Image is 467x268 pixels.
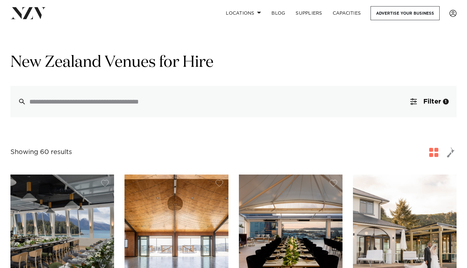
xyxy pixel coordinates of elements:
[290,6,327,20] a: SUPPLIERS
[402,86,457,117] button: Filter1
[371,6,440,20] a: Advertise your business
[328,6,366,20] a: Capacities
[266,6,290,20] a: BLOG
[10,147,72,157] div: Showing 60 results
[443,99,449,105] div: 1
[221,6,266,20] a: Locations
[423,98,441,105] span: Filter
[10,7,46,19] img: nzv-logo.png
[10,52,457,73] h1: New Zealand Venues for Hire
